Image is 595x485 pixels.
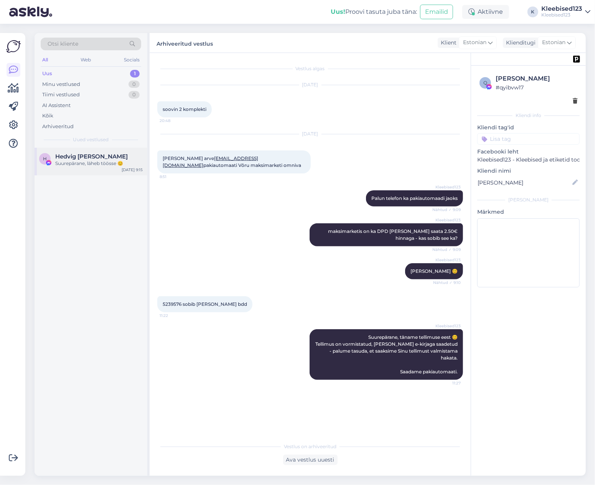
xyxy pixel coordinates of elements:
span: 8:51 [160,174,188,180]
span: Otsi kliente [48,40,78,48]
div: # qyibvw17 [496,83,577,92]
img: Askly Logo [6,39,21,54]
div: Tiimi vestlused [42,91,80,99]
div: [PERSON_NAME] [477,196,580,203]
div: Arhiveeritud [42,123,74,130]
span: Hedvig Hannah Slade [55,153,128,160]
span: Kleebised123 [432,184,461,190]
div: Kleebised123 [541,12,582,18]
div: Web [79,55,93,65]
span: Palun telefon ka pakiautomaadi jaoks [371,195,458,201]
div: Vestlus algas [157,65,463,72]
span: Estonian [463,38,486,47]
div: 0 [129,91,140,99]
span: Kleebised123 [432,257,461,263]
span: [PERSON_NAME] arve pakiautomaati Võru maksimarketi omniva [163,155,301,168]
div: Klienditugi [503,39,536,47]
label: Arhiveeritud vestlus [157,38,213,48]
p: Märkmed [477,208,580,216]
div: Aktiivne [462,5,509,19]
div: Klient [438,39,457,47]
span: maksimarketis on ka DPD [PERSON_NAME] saata 2.50€ hinnaga - kas sobib see ka? [328,228,459,241]
div: Socials [122,55,141,65]
div: Uus [42,70,52,78]
a: Kleebised123Kleebised123 [541,6,590,18]
input: Lisa nimi [478,178,571,187]
span: q [483,80,487,86]
span: soovin 2 komplekti [163,106,206,112]
p: Kliendi nimi [477,167,580,175]
button: Emailid [420,5,453,19]
span: 20:48 [160,118,188,124]
span: 11:27 [432,380,461,386]
span: 5239576 sobib [PERSON_NAME] bdd [163,301,247,307]
span: Uued vestlused [73,136,109,143]
div: [PERSON_NAME] [496,74,577,83]
span: Suurepärane, täname tellimuse eest 😊 Tellimus on vormistatud, [PERSON_NAME] e-kirjaga saadetud - ... [315,334,459,374]
span: H [43,156,47,162]
div: 0 [129,81,140,88]
div: K [527,7,538,17]
div: Ava vestlus uuesti [283,455,338,465]
img: pd [573,56,580,63]
p: Facebooki leht [477,148,580,156]
div: [DATE] [157,81,463,88]
div: AI Assistent [42,102,71,109]
div: [DATE] 9:15 [122,167,143,173]
div: Kleebised123 [541,6,582,12]
div: Kõik [42,112,53,120]
div: [DATE] [157,130,463,137]
span: Vestlus on arhiveeritud [284,443,336,450]
div: 1 [130,70,140,78]
span: Nähtud ✓ 9:10 [432,280,461,285]
input: Lisa tag [477,133,580,145]
span: Nähtud ✓ 9:09 [432,207,461,213]
span: Kleebised123 [432,323,461,329]
span: Kleebised123 [432,217,461,223]
p: Kleebised123 - Kleebised ja etiketid toodetele ning kleebised autodele. [477,156,580,164]
span: Estonian [542,38,565,47]
p: Kliendi tag'id [477,124,580,132]
div: Suurepärane, läheb töösse 😊 [55,160,143,167]
div: Proovi tasuta juba täna: [331,7,417,16]
div: Minu vestlused [42,81,80,88]
span: Nähtud ✓ 9:09 [432,247,461,252]
span: 11:22 [160,313,188,318]
b: Uus! [331,8,345,15]
div: All [41,55,49,65]
div: Kliendi info [477,112,580,119]
span: [PERSON_NAME] 😊 [410,268,458,274]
